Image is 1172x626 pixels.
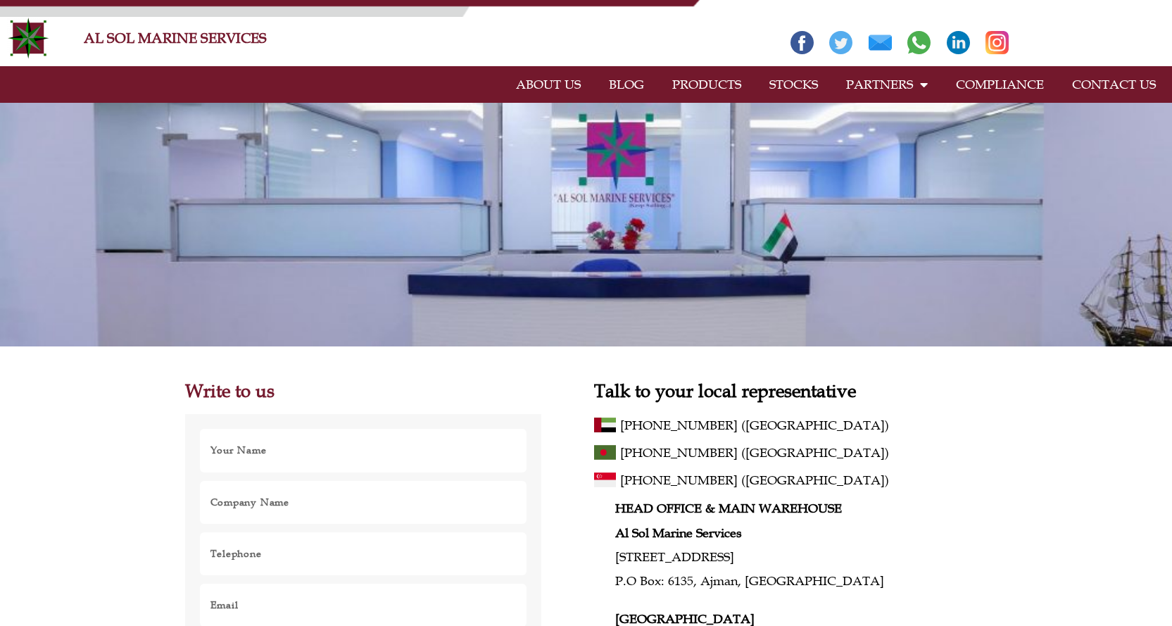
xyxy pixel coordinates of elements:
a: [PHONE_NUMBER] ([GEOGRAPHIC_DATA]) [620,442,987,464]
a: BLOG [595,68,658,101]
span: [PHONE_NUMBER] ([GEOGRAPHIC_DATA]) [620,414,889,437]
a: [PHONE_NUMBER] ([GEOGRAPHIC_DATA]) [620,414,987,437]
h2: Talk to your local representative [594,382,987,400]
strong: Al Sol Marine Services [615,525,742,541]
a: [PHONE_NUMBER] ([GEOGRAPHIC_DATA]) [620,469,987,492]
a: CONTACT US [1058,68,1170,101]
p: [STREET_ADDRESS] P.O Box: 6135, Ajman, [GEOGRAPHIC_DATA] [615,496,987,593]
a: STOCKS [755,68,832,101]
input: Only numbers and phone characters (#, -, *, etc) are accepted. [199,532,528,576]
span: [PHONE_NUMBER] ([GEOGRAPHIC_DATA]) [620,442,889,464]
a: PARTNERS [832,68,942,101]
a: AL SOL MARINE SERVICES [84,30,267,46]
a: PRODUCTS [658,68,755,101]
a: COMPLIANCE [942,68,1058,101]
strong: HEAD OFFICE & MAIN WAREHOUSE [615,501,842,516]
input: Your Name [199,428,528,472]
input: Company Name [199,480,528,525]
h2: Write to us [185,382,542,400]
span: [PHONE_NUMBER] ([GEOGRAPHIC_DATA]) [620,469,889,492]
img: Alsolmarine-logo [7,17,49,59]
a: ABOUT US [502,68,595,101]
